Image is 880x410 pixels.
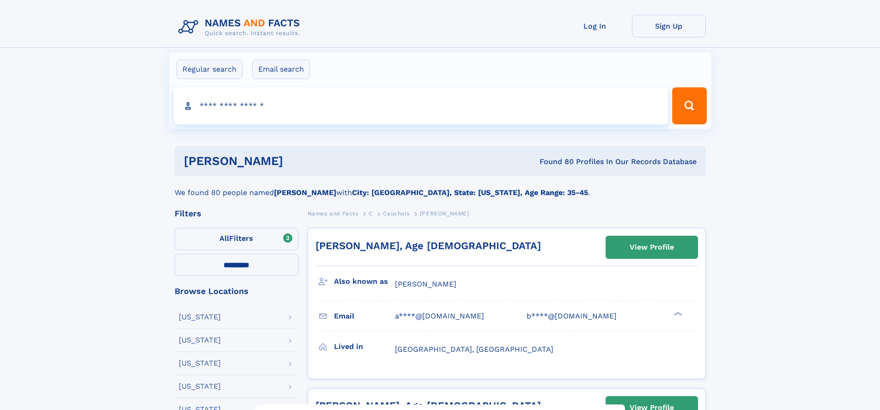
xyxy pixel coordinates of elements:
span: [PERSON_NAME] [395,280,456,288]
b: City: [GEOGRAPHIC_DATA], State: [US_STATE], Age Range: 35-45 [352,188,588,197]
a: [PERSON_NAME], Age [DEMOGRAPHIC_DATA] [316,240,541,251]
a: C [369,208,373,219]
div: View Profile [630,237,674,258]
a: Log In [558,15,632,37]
img: Logo Names and Facts [175,15,308,40]
label: Regular search [176,60,243,79]
span: All [219,234,229,243]
div: Browse Locations [175,287,298,295]
label: Filters [175,228,298,250]
div: Filters [175,209,298,218]
label: Email search [252,60,310,79]
a: Sign Up [632,15,706,37]
div: [US_STATE] [179,337,221,344]
div: Found 80 Profiles In Our Records Database [411,157,697,167]
b: [PERSON_NAME] [274,188,336,197]
input: search input [174,87,668,124]
span: [GEOGRAPHIC_DATA], [GEOGRAPHIC_DATA] [395,345,553,354]
div: [US_STATE] [179,313,221,321]
h1: [PERSON_NAME] [184,155,412,167]
div: [US_STATE] [179,360,221,367]
h3: Also known as [334,274,395,289]
a: Cauchois [383,208,409,219]
div: We found 80 people named with . [175,176,706,198]
span: C [369,210,373,217]
div: ❯ [672,311,683,317]
h3: Email [334,308,395,324]
button: Search Button [672,87,706,124]
span: Cauchois [383,210,409,217]
a: Names and Facts [308,208,358,219]
div: [US_STATE] [179,383,221,390]
h3: Lived in [334,339,395,355]
span: [PERSON_NAME] [420,210,469,217]
a: View Profile [606,236,698,258]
